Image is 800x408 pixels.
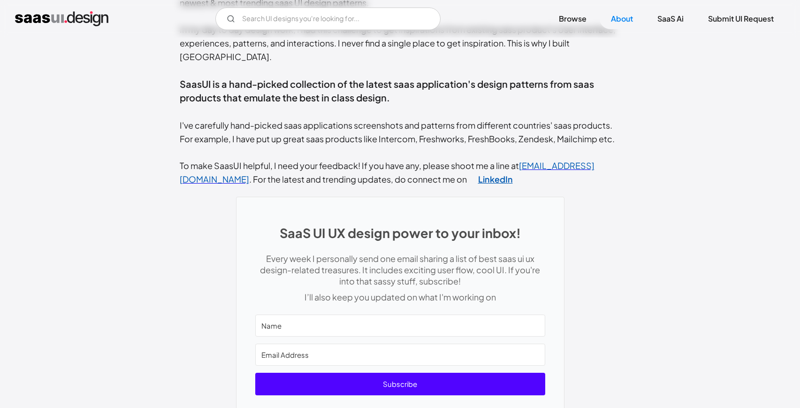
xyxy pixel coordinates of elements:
[215,8,441,30] input: Search UI designs you're looking for...
[600,8,644,29] a: About
[548,8,598,29] a: Browse
[15,11,108,26] a: home
[255,344,545,366] input: Email Address
[215,8,441,30] form: Email Form
[255,373,545,395] button: Subscribe
[697,8,785,29] a: Submit UI Request
[180,78,594,104] span: SaasUI is a hand-picked collection of the latest saas application's design patterns from saas pro...
[646,8,695,29] a: SaaS Ai
[255,315,545,337] input: Name
[467,167,524,191] a: LinkedIn
[255,253,545,287] p: Every week I personally send one email sharing a list of best saas ui ux design-related treasures...
[255,225,545,240] h1: SaaS UI UX design power to your inbox!
[255,292,545,303] p: I’ll also keep you updated on what I'm working on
